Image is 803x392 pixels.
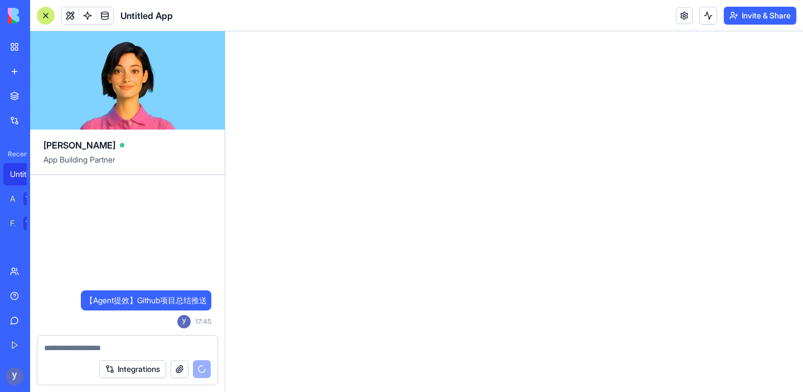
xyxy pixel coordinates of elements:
[177,315,191,328] img: ACg8ocK06Ad9GwiG7LOjJriDRj3qWLsBIRjBg8GtDwqKOd0AYR1uRg=s96-c
[99,360,166,378] button: Integrations
[10,169,41,180] div: Untitled App
[120,9,173,22] span: Untitled App
[3,212,48,235] a: Feedback FormTRY
[6,367,23,385] img: ACg8ocK06Ad9GwiG7LOjJriDRj3qWLsBIRjBg8GtDwqKOd0AYR1uRg=s96-c
[195,317,211,326] span: 17:45
[23,192,41,205] div: TRY
[85,295,207,306] span: 【Agent提效】Github项目总结推送
[3,163,48,185] a: Untitled App
[23,217,41,230] div: TRY
[43,154,211,174] span: App Building Partner
[3,188,48,210] a: AI Logo GeneratorTRY
[724,7,796,25] button: Invite & Share
[3,150,27,159] span: Recent
[8,8,77,23] img: logo
[10,193,16,204] div: AI Logo Generator
[43,138,115,152] span: [PERSON_NAME]
[10,218,16,229] div: Feedback Form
